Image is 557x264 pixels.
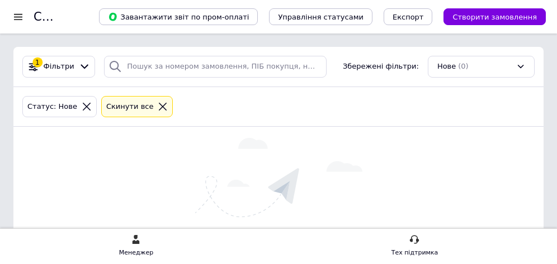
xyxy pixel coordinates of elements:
[44,61,74,72] span: Фільтри
[432,12,546,21] a: Створити замовлення
[443,8,546,25] button: Створити замовлення
[32,57,43,68] div: 1
[452,13,537,21] span: Створити замовлення
[343,61,419,72] span: Збережені фільтри:
[104,101,156,113] div: Cкинути все
[393,13,424,21] span: Експорт
[437,61,456,72] span: Нове
[269,8,372,25] button: Управління статусами
[391,247,438,258] div: Тех підтримка
[384,8,433,25] button: Експорт
[108,12,249,22] span: Завантажити звіт по пром-оплаті
[34,10,147,23] h1: Список замовлень
[278,13,364,21] span: Управління статусами
[104,56,327,78] input: Пошук за номером замовлення, ПІБ покупця, номером телефону, Email, номером накладної
[25,101,79,113] div: Статус: Нове
[119,247,153,258] div: Менеджер
[458,62,468,70] span: (0)
[99,8,258,25] button: Завантажити звіт по пром-оплаті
